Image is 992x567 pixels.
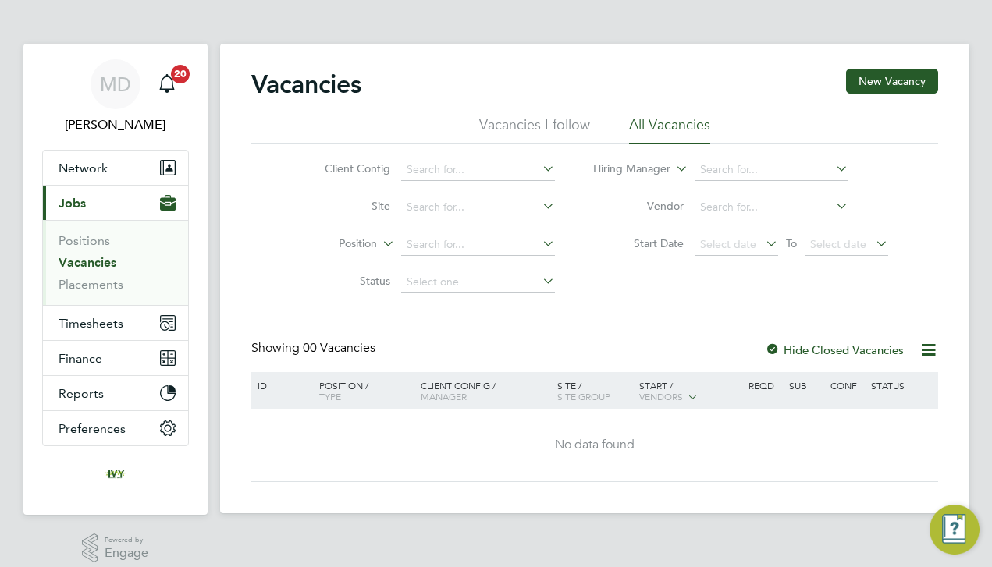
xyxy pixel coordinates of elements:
[629,115,710,144] li: All Vacancies
[43,341,188,375] button: Finance
[401,234,555,256] input: Search for...
[43,306,188,340] button: Timesheets
[557,390,610,402] span: Site Group
[59,277,123,292] a: Placements
[300,161,390,175] label: Client Config
[59,386,104,401] span: Reports
[300,199,390,213] label: Site
[785,372,826,399] div: Sub
[553,372,635,409] div: Site /
[171,65,190,83] span: 20
[151,59,183,109] a: 20
[930,505,980,555] button: Engage Resource Center
[827,372,867,399] div: Conf
[43,186,188,220] button: Jobs
[781,233,802,253] span: To
[479,115,590,144] li: Vacancies I follow
[401,159,555,181] input: Search for...
[594,199,684,213] label: Vendor
[695,159,848,181] input: Search for...
[43,411,188,445] button: Preferences
[581,161,670,177] label: Hiring Manager
[59,421,126,436] span: Preferences
[287,236,377,252] label: Position
[59,161,108,175] span: Network
[105,533,148,547] span: Powered by
[846,69,938,94] button: New Vacancy
[745,372,785,399] div: Reqd
[82,533,148,563] a: Powered byEngage
[254,437,936,453] div: No data found
[254,372,308,399] div: ID
[23,44,208,515] nav: Main navigation
[59,233,110,248] a: Positions
[700,237,756,251] span: Select date
[639,390,683,402] span: Vendors
[401,197,555,218] input: Search for...
[300,274,390,288] label: Status
[100,74,131,94] span: MD
[421,390,467,402] span: Manager
[42,462,189,487] a: Go to home page
[765,342,904,357] label: Hide Closed Vacancies
[59,255,116,270] a: Vacancies
[303,340,375,356] span: 00 Vacancies
[319,390,341,402] span: Type
[867,372,935,399] div: Status
[59,316,123,331] span: Timesheets
[401,271,555,293] input: Select one
[42,59,189,134] a: MD[PERSON_NAME]
[417,372,553,409] div: Client Config /
[251,340,379,356] div: Showing
[42,115,189,134] span: Matt Dewhurst
[251,69,361,100] h2: Vacancies
[810,237,866,251] span: Select date
[594,236,684,250] label: Start Date
[59,351,102,366] span: Finance
[59,196,86,211] span: Jobs
[105,547,148,560] span: Engage
[308,372,417,409] div: Position /
[695,197,848,218] input: Search for...
[635,372,745,411] div: Start /
[103,462,128,487] img: ivyresourcegroup-logo-retina.png
[43,220,188,305] div: Jobs
[43,151,188,185] button: Network
[43,376,188,410] button: Reports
